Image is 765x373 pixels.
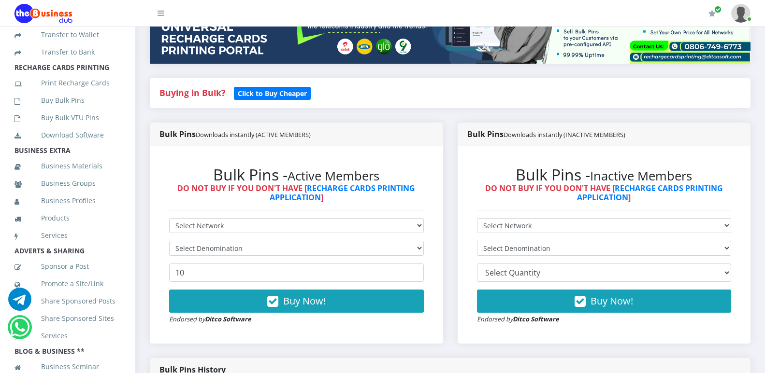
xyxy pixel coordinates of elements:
a: RECHARGE CARDS PRINTING APPLICATION [270,183,416,203]
img: Logo [14,4,72,23]
a: Share Sponsored Sites [14,307,121,330]
small: Active Members [288,167,379,184]
a: Share Sponsored Posts [14,290,121,312]
strong: DO NOT BUY IF YOU DON'T HAVE [ ] [177,183,415,203]
span: Buy Now! [591,294,633,307]
h2: Bulk Pins - [169,166,424,184]
a: Products [14,207,121,229]
a: Business Materials [14,155,121,177]
a: Business Profiles [14,190,121,212]
strong: Bulk Pins [159,129,311,139]
i: Renew/Upgrade Subscription [708,10,716,17]
a: Services [14,325,121,347]
small: Endorsed by [477,315,559,323]
a: Print Recharge Cards [14,72,121,94]
button: Buy Now! [477,290,732,313]
a: RECHARGE CARDS PRINTING APPLICATION [577,183,723,203]
a: Buy Bulk VTU Pins [14,107,121,129]
b: Click to Buy Cheaper [238,89,307,98]
span: Renew/Upgrade Subscription [714,6,722,13]
span: Buy Now! [283,294,326,307]
a: Chat for support [10,323,29,339]
small: Downloads instantly (ACTIVE MEMBERS) [196,130,311,139]
input: Enter Quantity [169,263,424,282]
button: Buy Now! [169,290,424,313]
a: Promote a Site/Link [14,273,121,295]
strong: Ditco Software [205,315,251,323]
strong: Bulk Pins [467,129,625,139]
small: Inactive Members [590,167,692,184]
a: Chat for support [8,295,31,311]
img: User [731,4,751,23]
a: Transfer to Wallet [14,24,121,46]
a: Services [14,224,121,247]
a: Click to Buy Cheaper [234,87,311,98]
a: Transfer to Bank [14,41,121,63]
a: Buy Bulk Pins [14,89,121,111]
a: Business Groups [14,172,121,194]
strong: Ditco Software [513,315,559,323]
strong: Buying in Bulk? [159,87,225,98]
strong: DO NOT BUY IF YOU DON'T HAVE [ ] [485,183,723,203]
small: Downloads instantly (INACTIVE MEMBERS) [504,130,625,139]
h2: Bulk Pins - [477,166,732,184]
small: Endorsed by [169,315,251,323]
a: Download Software [14,124,121,146]
a: Sponsor a Post [14,255,121,277]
